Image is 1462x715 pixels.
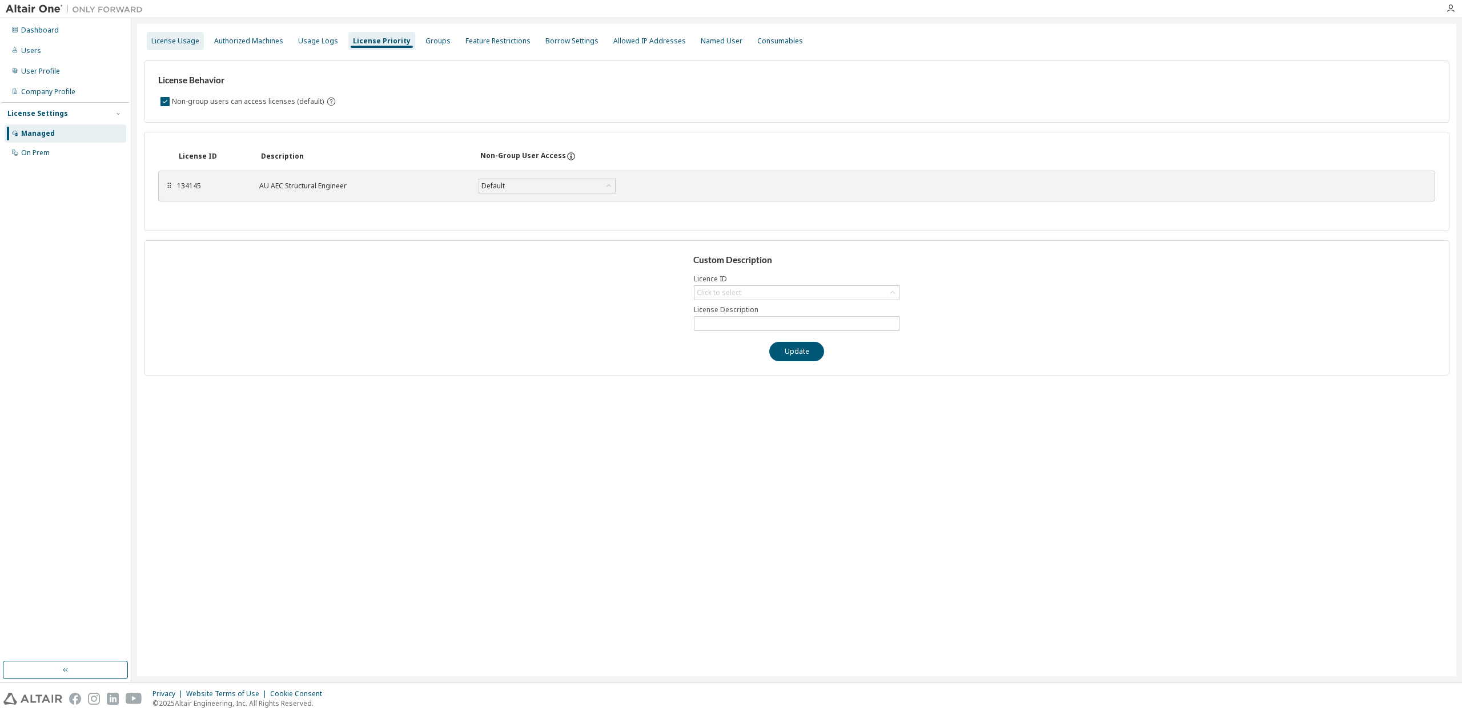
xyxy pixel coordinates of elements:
[126,693,142,705] img: youtube.svg
[479,179,615,193] div: Default
[270,689,329,698] div: Cookie Consent
[353,37,411,46] div: License Priority
[21,46,41,55] div: Users
[613,37,686,46] div: Allowed IP Addresses
[151,37,199,46] div: License Usage
[107,693,119,705] img: linkedin.svg
[69,693,81,705] img: facebook.svg
[693,255,901,266] h3: Custom Description
[465,37,531,46] div: Feature Restrictions
[697,288,741,297] div: Click to select
[7,109,68,118] div: License Settings
[152,698,329,708] p: © 2025 Altair Engineering, Inc. All Rights Reserved.
[694,305,899,314] label: License Description
[21,148,50,157] div: On Prem
[480,151,566,161] div: Non-Group User Access
[177,181,246,191] div: 134145
[179,152,247,161] div: License ID
[152,689,186,698] div: Privacy
[425,37,451,46] div: Groups
[21,67,60,76] div: User Profile
[326,96,336,107] svg: By default any user not assigned to any group can access any license. Turn this setting off to di...
[21,87,75,96] div: Company Profile
[694,286,899,300] div: Click to select
[21,129,55,138] div: Managed
[166,181,172,191] div: ⠿
[21,26,59,35] div: Dashboard
[757,37,803,46] div: Consumables
[214,37,283,46] div: Authorized Machines
[6,3,148,15] img: Altair One
[701,37,742,46] div: Named User
[88,693,100,705] img: instagram.svg
[186,689,270,698] div: Website Terms of Use
[261,152,467,161] div: Description
[172,95,326,108] label: Non-group users can access licenses (default)
[158,75,335,86] h3: License Behavior
[3,693,62,705] img: altair_logo.svg
[259,181,465,191] div: AU AEC Structural Engineer
[545,37,599,46] div: Borrow Settings
[694,274,899,284] label: Licence ID
[769,342,824,361] button: Update
[298,37,338,46] div: Usage Logs
[480,180,507,192] div: Default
